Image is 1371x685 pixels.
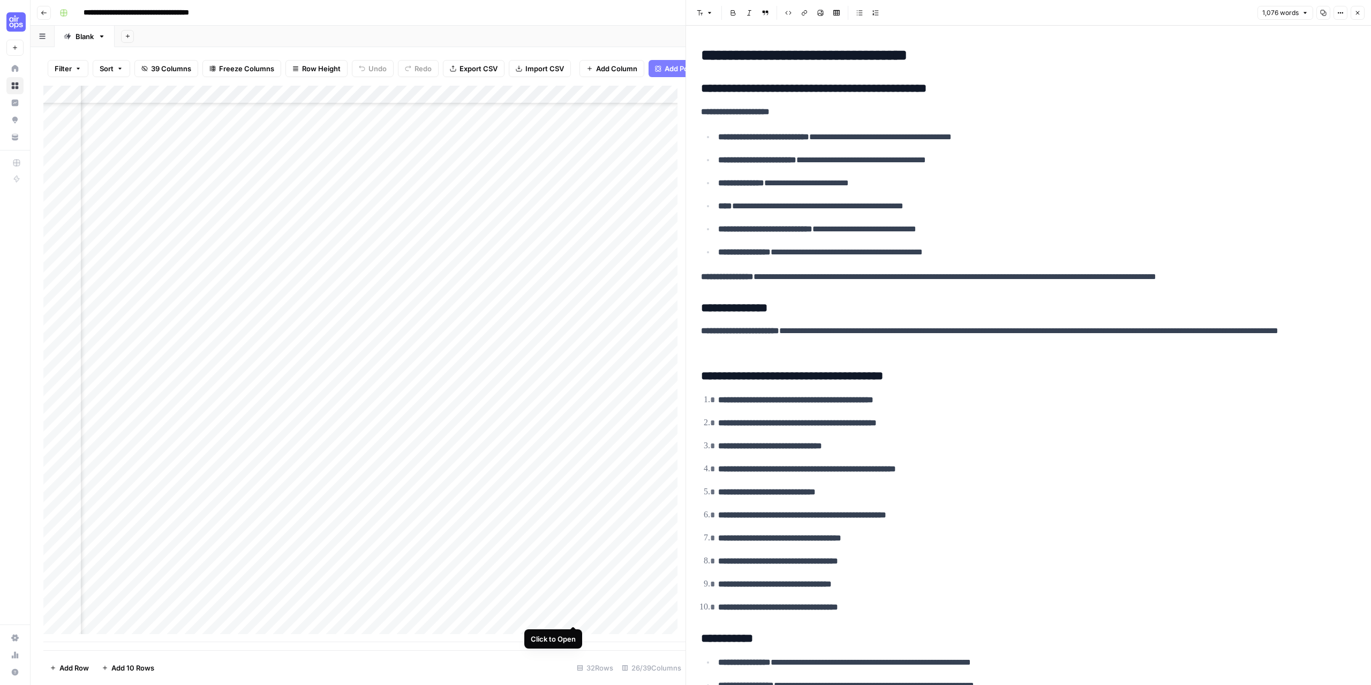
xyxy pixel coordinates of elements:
[531,634,576,644] div: Click to Open
[596,63,637,74] span: Add Column
[352,60,394,77] button: Undo
[6,94,24,111] a: Insights
[617,659,685,676] div: 26/39 Columns
[1257,6,1313,20] button: 1,076 words
[95,659,161,676] button: Add 10 Rows
[6,664,24,681] button: Help + Support
[459,63,498,74] span: Export CSV
[6,12,26,32] img: Cohort 4 Logo
[134,60,198,77] button: 39 Columns
[6,646,24,664] a: Usage
[111,663,154,673] span: Add 10 Rows
[649,60,739,77] button: Add Power Agent
[6,629,24,646] a: Settings
[100,63,114,74] span: Sort
[55,26,115,47] a: Blank
[665,63,723,74] span: Add Power Agent
[48,60,88,77] button: Filter
[55,63,72,74] span: Filter
[76,31,94,42] div: Blank
[525,63,564,74] span: Import CSV
[202,60,281,77] button: Freeze Columns
[1262,8,1299,18] span: 1,076 words
[443,60,504,77] button: Export CSV
[6,129,24,146] a: Your Data
[302,63,341,74] span: Row Height
[151,63,191,74] span: 39 Columns
[6,60,24,77] a: Home
[59,663,89,673] span: Add Row
[509,60,571,77] button: Import CSV
[398,60,439,77] button: Redo
[43,659,95,676] button: Add Row
[6,9,24,35] button: Workspace: Cohort 4
[6,77,24,94] a: Browse
[285,60,348,77] button: Row Height
[579,60,644,77] button: Add Column
[415,63,432,74] span: Redo
[219,63,274,74] span: Freeze Columns
[6,111,24,129] a: Opportunities
[572,659,617,676] div: 32 Rows
[93,60,130,77] button: Sort
[368,63,387,74] span: Undo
